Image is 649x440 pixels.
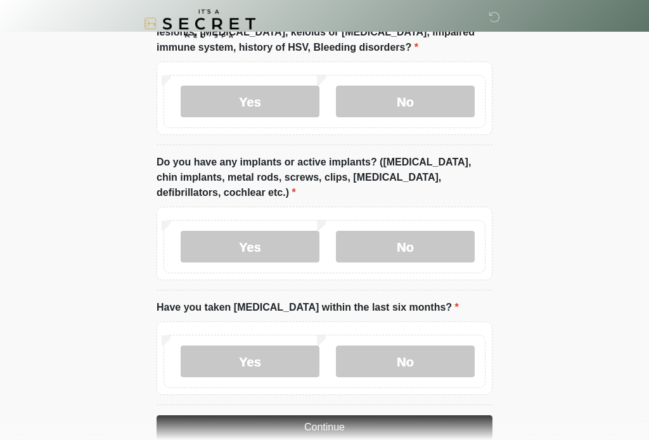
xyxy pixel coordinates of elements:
button: Continue [157,416,492,440]
label: Yes [181,346,319,378]
label: Do you have any implants or active implants? ([MEDICAL_DATA], chin implants, metal rods, screws, ... [157,155,492,201]
label: Have you taken [MEDICAL_DATA] within the last six months? [157,301,459,316]
img: It's A Secret Med Spa Logo [144,10,255,38]
label: No [336,231,475,263]
label: Yes [181,86,319,118]
label: Yes [181,231,319,263]
label: No [336,346,475,378]
label: No [336,86,475,118]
